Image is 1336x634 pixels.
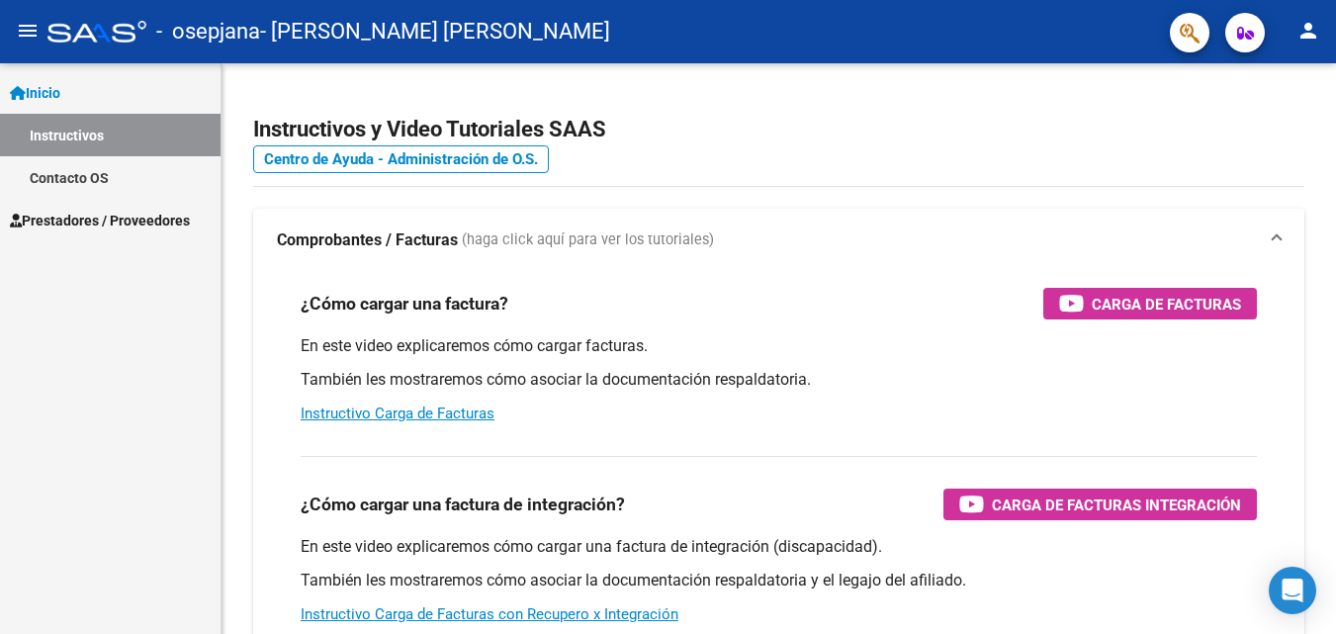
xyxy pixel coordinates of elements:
[260,10,610,53] span: - [PERSON_NAME] [PERSON_NAME]
[10,82,60,104] span: Inicio
[253,209,1304,272] mat-expansion-panel-header: Comprobantes / Facturas (haga click aquí para ver los tutoriales)
[301,536,1257,558] p: En este video explicaremos cómo cargar una factura de integración (discapacidad).
[156,10,260,53] span: - osepjana
[301,335,1257,357] p: En este video explicaremos cómo cargar facturas.
[1043,288,1257,319] button: Carga de Facturas
[301,605,678,623] a: Instructivo Carga de Facturas con Recupero x Integración
[253,145,549,173] a: Centro de Ayuda - Administración de O.S.
[301,369,1257,391] p: También les mostraremos cómo asociar la documentación respaldatoria.
[1296,19,1320,43] mat-icon: person
[301,570,1257,591] p: También les mostraremos cómo asociar la documentación respaldatoria y el legajo del afiliado.
[1092,292,1241,317] span: Carga de Facturas
[301,491,625,518] h3: ¿Cómo cargar una factura de integración?
[462,229,714,251] span: (haga click aquí para ver los tutoriales)
[16,19,40,43] mat-icon: menu
[301,405,494,422] a: Instructivo Carga de Facturas
[1269,567,1316,614] div: Open Intercom Messenger
[253,111,1304,148] h2: Instructivos y Video Tutoriales SAAS
[10,210,190,231] span: Prestadores / Proveedores
[277,229,458,251] strong: Comprobantes / Facturas
[301,290,508,317] h3: ¿Cómo cargar una factura?
[943,489,1257,520] button: Carga de Facturas Integración
[992,493,1241,517] span: Carga de Facturas Integración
